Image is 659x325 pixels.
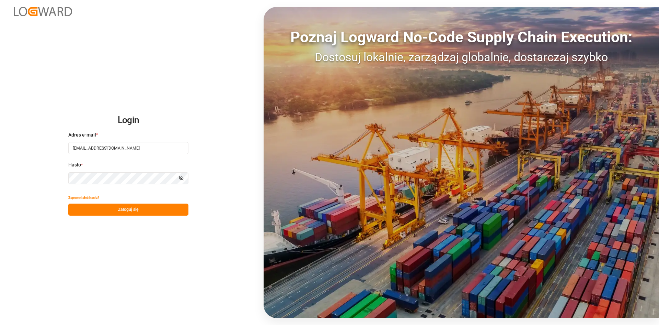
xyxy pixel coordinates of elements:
[68,162,81,167] font: Hasło
[14,7,72,16] img: Logward_new_orange.png
[315,50,608,64] font: Dostosuj lokalnie, zarządzaj globalnie, dostarczaj szybko
[118,115,139,125] font: Login
[290,28,632,46] font: Poznaj Logward No-Code Supply Chain Execution:
[68,204,188,216] button: Zaloguj się
[68,142,188,154] input: Podaj swój adres e-mail
[68,196,99,199] font: Zapomniałeś hasła?
[68,132,96,138] font: Adres e-mail
[118,207,139,212] font: Zaloguj się
[68,192,99,204] button: Zapomniałeś hasła?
